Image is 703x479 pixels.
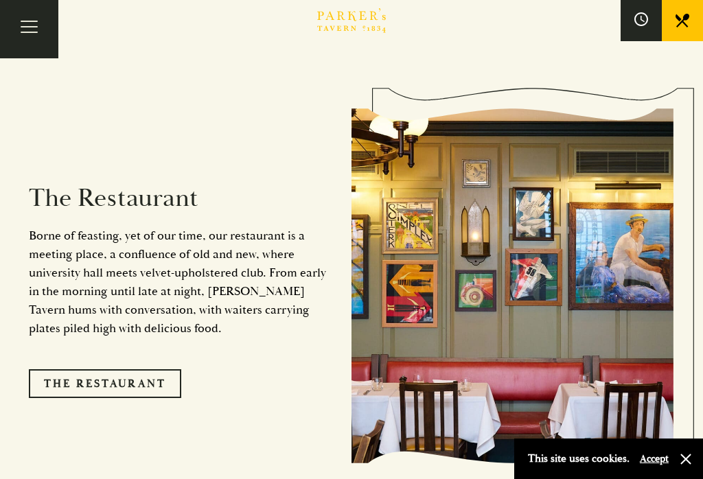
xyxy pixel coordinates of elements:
[640,452,669,465] button: Accept
[29,369,181,398] a: The Restaurant
[679,452,693,466] button: Close and accept
[29,226,331,338] p: Borne of feasting, yet of our time, our restaurant is a meeting place, a confluence of old and ne...
[29,183,331,214] h2: The Restaurant
[528,449,630,469] p: This site uses cookies.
